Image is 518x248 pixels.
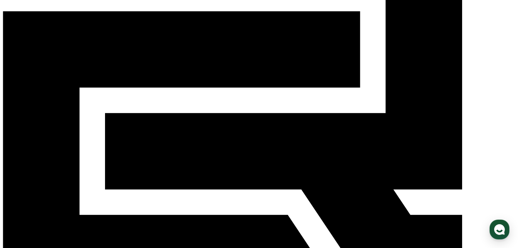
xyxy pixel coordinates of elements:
[22,200,27,205] span: 홈
[47,189,92,207] a: 대화
[2,189,47,207] a: 홈
[65,200,74,206] span: 대화
[92,189,137,207] a: 설정
[110,200,119,205] span: 설정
